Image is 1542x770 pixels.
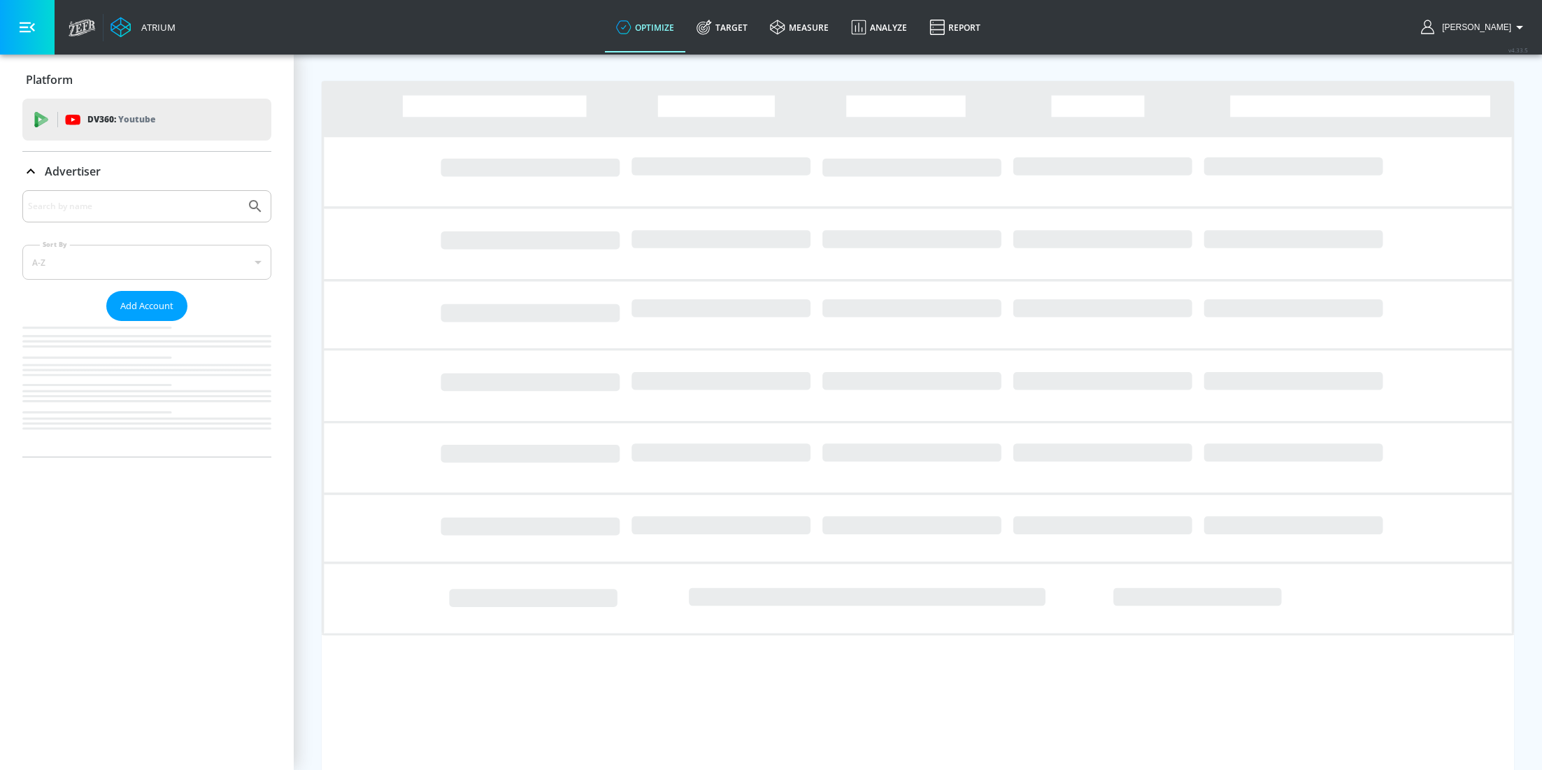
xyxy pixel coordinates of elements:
div: Atrium [136,21,176,34]
p: Advertiser [45,164,101,179]
button: [PERSON_NAME] [1421,19,1528,36]
a: Analyze [840,2,918,52]
div: Advertiser [22,152,271,191]
span: Add Account [120,298,173,314]
a: Atrium [110,17,176,38]
label: Sort By [40,240,70,249]
button: Add Account [106,291,187,321]
div: Advertiser [22,190,271,457]
a: optimize [605,2,685,52]
div: A-Z [22,245,271,280]
a: Target [685,2,759,52]
p: DV360: [87,112,155,127]
div: Platform [22,60,271,99]
a: measure [759,2,840,52]
p: Platform [26,72,73,87]
span: v 4.33.5 [1508,46,1528,54]
input: Search by name [28,197,240,215]
a: Report [918,2,992,52]
div: DV360: Youtube [22,99,271,141]
nav: list of Advertiser [22,321,271,457]
span: login as: stephanie.wolklin@zefr.com [1436,22,1511,32]
p: Youtube [118,112,155,127]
